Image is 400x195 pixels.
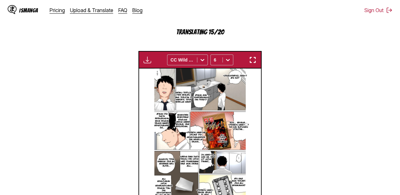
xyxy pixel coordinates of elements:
[231,176,247,188] p: Apa yang akan terjadi jika aku memakannya?
[216,133,228,144] p: Aku punya alat kelamin!
[50,7,65,13] a: Pricing
[249,56,256,64] img: Enter fullscreen
[8,5,50,15] a: IsManga LogoIsManga
[136,28,263,36] p: Translating 15/20
[185,130,207,144] p: [PERSON_NAME]an bilang dia mengonsumsinya dan memeluk ibunya…
[192,93,210,102] p: Apakah ayah membiarkannya dan pergi?
[8,5,17,14] img: IsManga Logo
[386,7,392,13] img: Sign out
[364,7,392,13] button: Sign Out
[118,7,127,13] a: FAQ
[156,157,177,169] p: Mungkin tidak masalah jika aku membawa satu butir…
[132,7,143,13] a: Blog
[70,7,113,13] a: Upload & Translate
[173,90,194,104] p: Mataku tertuju pada sesuatu yang terletak di wastafel tepat sebelum mandi.
[193,152,217,164] p: [PERSON_NAME]pun itu bukan hal yang sulit untuk dipahami…
[178,154,201,168] p: Karena rasa ingin tahuku dan untuk hari pembebasan yang akan datang, aku…
[19,7,38,13] div: IsManga
[221,73,248,80] p: [DEMOGRAPHIC_DATA]? Apa ini?
[174,112,192,129] p: Sementara seseorang bingung karena hasrat seksual yang berlebihan…
[227,120,250,132] p: Roh… seksual… [PERSON_NAME]…? Ini kan suplemen vitalitas…
[153,112,171,130] p: Apakah dia ingin berhubungan seks dengan ibunya sambil mengonsumsi ini..
[144,56,151,64] img: Download translated images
